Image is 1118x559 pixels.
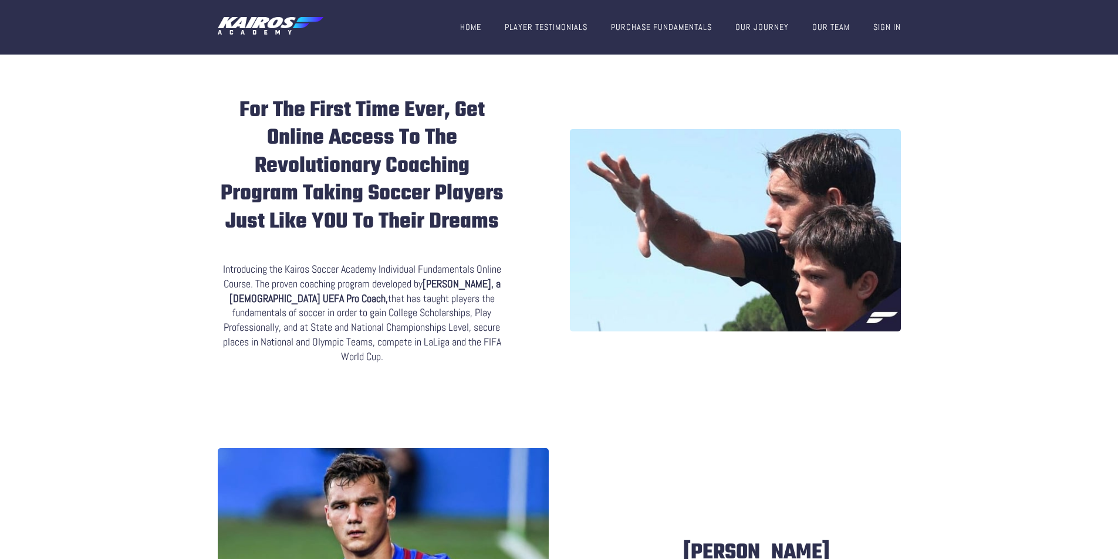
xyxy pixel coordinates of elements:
[505,22,587,32] a: Player Testimonials
[218,17,323,36] img: Home
[218,97,506,236] h2: For The First Time Ever, Get Online Access To The Revolutionary Coaching Program Taking Soccer Pl...
[812,22,850,32] a: Our Team
[218,262,506,364] div: Introducing the Kairos Soccer Academy Individual Fundamentals Online Course. The proven coaching ...
[611,22,712,32] a: Purchase Fundamentals
[460,22,481,32] a: Home
[735,22,789,32] a: Our Journey
[229,277,501,305] strong: [PERSON_NAME], a [DEMOGRAPHIC_DATA] UEFA Pro Coach,
[873,22,901,32] a: Sign In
